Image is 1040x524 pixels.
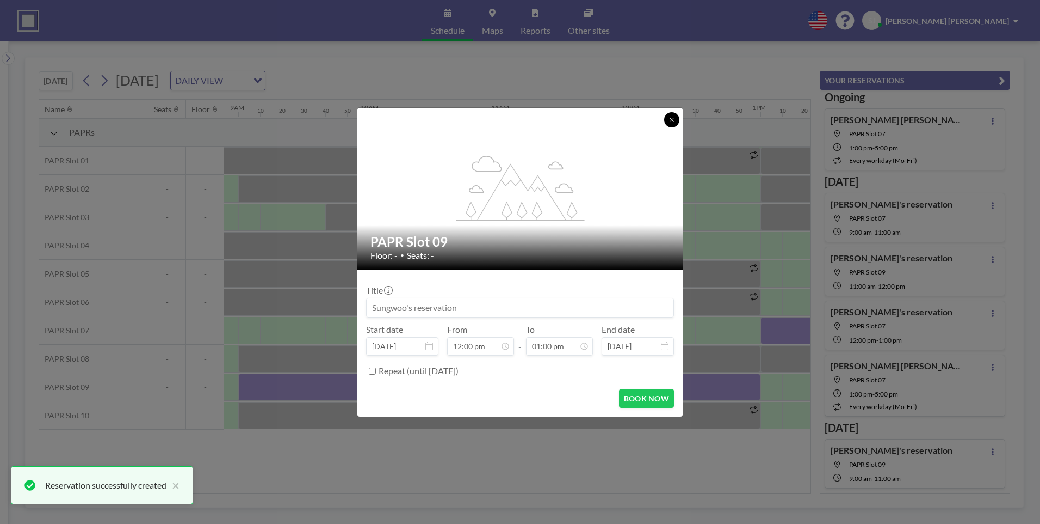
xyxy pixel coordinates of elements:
label: Start date [366,324,403,335]
button: close [166,479,179,492]
button: BOOK NOW [619,389,674,408]
div: Reservation successfully created [45,479,166,492]
label: Title [366,285,392,296]
span: Floor: - [370,250,398,261]
span: • [400,251,404,259]
h2: PAPR Slot 09 [370,234,671,250]
span: Seats: - [407,250,434,261]
input: Sungwoo's reservation [367,298,673,317]
label: End date [602,324,635,335]
label: To [526,324,535,335]
g: flex-grow: 1.2; [456,155,585,220]
label: Repeat (until [DATE]) [379,365,459,376]
span: - [518,328,522,352]
label: From [447,324,467,335]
